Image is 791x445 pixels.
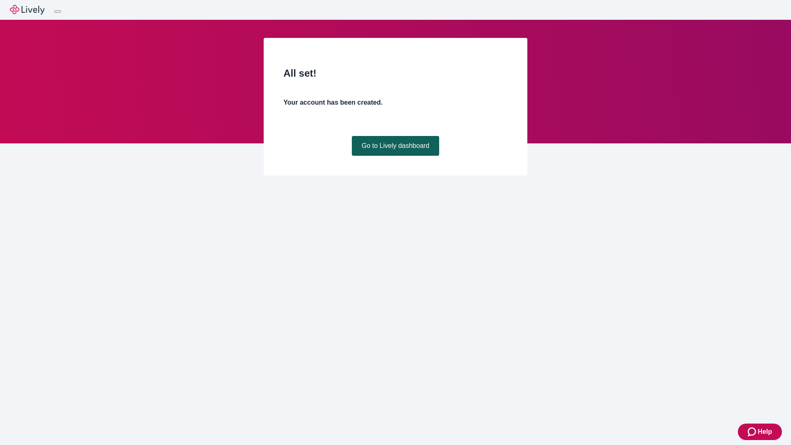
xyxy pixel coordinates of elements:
h2: All set! [283,66,508,81]
img: Lively [10,5,44,15]
span: Help [758,427,772,437]
button: Zendesk support iconHelp [738,424,782,440]
h4: Your account has been created. [283,98,508,108]
svg: Zendesk support icon [748,427,758,437]
button: Log out [54,10,61,13]
a: Go to Lively dashboard [352,136,440,156]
